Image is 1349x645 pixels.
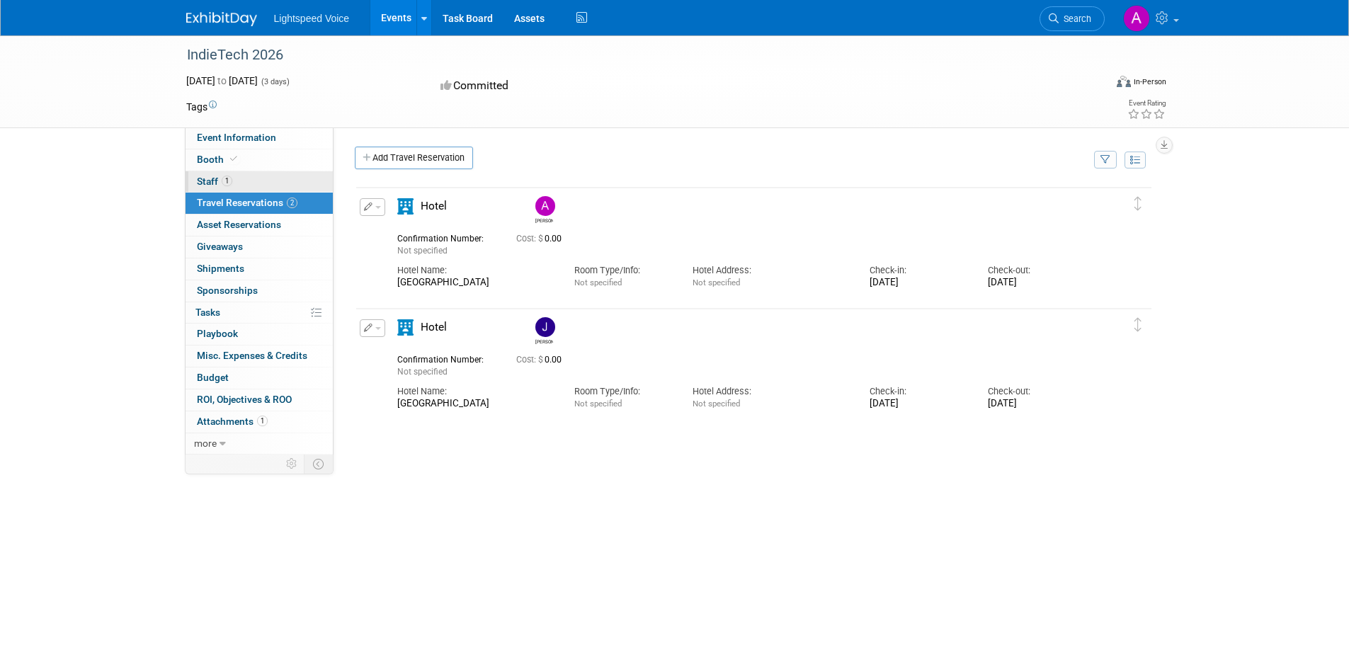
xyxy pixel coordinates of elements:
div: Hotel Address: [693,385,848,398]
div: [GEOGRAPHIC_DATA] [397,398,553,410]
div: Hotel Address: [693,264,848,277]
i: Click and drag to move item [1134,197,1142,211]
div: Confirmation Number: [397,229,495,244]
a: Attachments1 [186,411,333,433]
span: Not specified [693,399,740,409]
div: Room Type/Info: [574,264,671,277]
a: Event Information [186,127,333,149]
div: Hotel Name: [397,385,553,398]
span: Cost: $ [516,234,545,244]
div: In-Person [1133,76,1166,87]
span: Travel Reservations [197,197,297,208]
img: Joel Poythress [535,317,555,337]
a: Sponsorships [186,280,333,302]
span: Not specified [397,246,448,256]
a: Playbook [186,324,333,345]
span: Hotel [421,200,447,212]
a: Giveaways [186,236,333,258]
div: Event Format [1021,74,1167,95]
i: Hotel [397,319,414,336]
td: Tags [186,100,217,114]
div: Room Type/Info: [574,385,671,398]
span: 1 [222,176,232,186]
span: Not specified [574,278,622,287]
span: Search [1059,13,1091,24]
span: Attachments [197,416,268,427]
a: more [186,433,333,455]
span: Not specified [397,367,448,377]
div: Hotel Name: [397,264,553,277]
a: Misc. Expenses & Credits [186,346,333,367]
span: Not specified [693,278,740,287]
a: ROI, Objectives & ROO [186,389,333,411]
span: Staff [197,176,232,187]
div: [DATE] [988,398,1085,410]
img: Andrew Chlebina [535,196,555,216]
a: Staff1 [186,171,333,193]
div: [DATE] [870,398,967,410]
img: Andrew Chlebina [1123,5,1150,32]
div: IndieTech 2026 [182,42,1083,68]
a: Add Travel Reservation [355,147,473,169]
a: Shipments [186,258,333,280]
td: Personalize Event Tab Strip [280,455,304,473]
span: 2 [287,198,297,208]
div: Check-in: [870,264,967,277]
span: (3 days) [260,77,290,86]
div: Andrew Chlebina [535,216,553,224]
span: 1 [257,416,268,426]
div: Check-in: [870,385,967,398]
span: [DATE] [DATE] [186,75,258,86]
span: 0.00 [516,234,567,244]
div: Confirmation Number: [397,350,495,365]
span: Sponsorships [197,285,258,296]
a: Travel Reservations2 [186,193,333,214]
span: Cost: $ [516,355,545,365]
span: Booth [197,154,240,165]
span: ROI, Objectives & ROO [197,394,292,405]
span: Playbook [197,328,238,339]
img: ExhibitDay [186,12,257,26]
a: Booth [186,149,333,171]
span: Hotel [421,321,447,333]
span: Lightspeed Voice [274,13,350,24]
span: 0.00 [516,355,567,365]
div: [GEOGRAPHIC_DATA] [397,277,553,289]
img: Format-Inperson.png [1117,76,1131,87]
a: Tasks [186,302,333,324]
span: Event Information [197,132,276,143]
div: Committed [436,74,749,98]
span: Giveaways [197,241,243,252]
i: Hotel [397,198,414,215]
span: Not specified [574,399,622,409]
div: Joel Poythress [532,317,557,345]
i: Booth reservation complete [230,155,237,163]
td: Toggle Event Tabs [304,455,333,473]
i: Filter by Traveler [1100,156,1110,165]
a: Search [1040,6,1105,31]
span: more [194,438,217,449]
span: Shipments [197,263,244,274]
div: Check-out: [988,264,1085,277]
span: Budget [197,372,229,383]
div: Event Rating [1127,100,1166,107]
div: Andrew Chlebina [532,196,557,224]
span: to [215,75,229,86]
span: Tasks [195,307,220,318]
i: Click and drag to move item [1134,318,1142,332]
div: Joel Poythress [535,337,553,345]
a: Asset Reservations [186,215,333,236]
div: [DATE] [988,277,1085,289]
span: Asset Reservations [197,219,281,230]
div: Check-out: [988,385,1085,398]
div: [DATE] [870,277,967,289]
span: Misc. Expenses & Credits [197,350,307,361]
a: Budget [186,367,333,389]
